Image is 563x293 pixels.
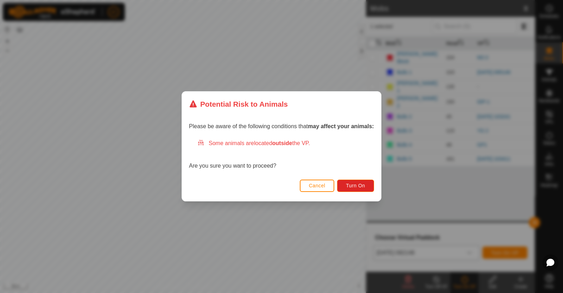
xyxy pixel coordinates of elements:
strong: may affect your animals: [308,124,374,130]
strong: outside [272,141,292,146]
span: Please be aware of the following conditions that [189,124,374,130]
div: Some animals are [197,139,374,148]
button: Turn On [337,180,374,192]
button: Cancel [300,180,335,192]
span: located the VP. [254,141,310,146]
span: Turn On [346,183,365,189]
div: Potential Risk to Animals [189,99,288,110]
span: Cancel [309,183,325,189]
div: Are you sure you want to proceed? [189,139,374,170]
